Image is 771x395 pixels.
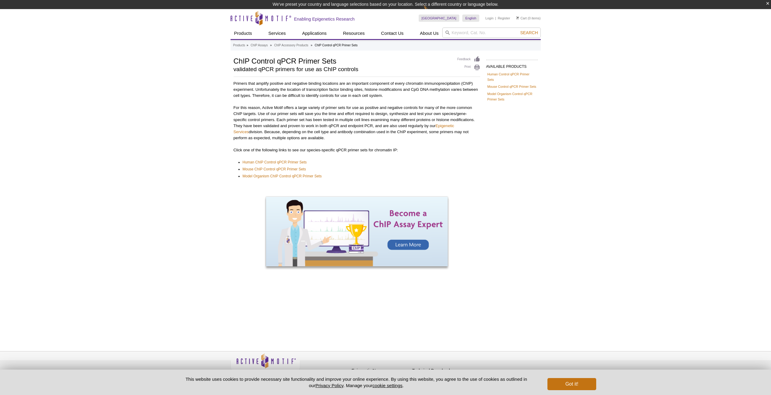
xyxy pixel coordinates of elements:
[462,15,479,22] a: English
[485,16,494,20] a: Login
[442,28,541,38] input: Keyword, Cat. No.
[516,16,527,20] a: Cart
[518,30,540,35] button: Search
[265,28,290,39] a: Services
[412,368,470,373] h4: Technical Downloads
[251,43,268,48] a: ChIP Assays
[266,197,448,266] img: Become a ChIP Assay Expert
[298,28,330,39] a: Applications
[547,378,596,390] button: Got it!
[516,16,519,19] img: Your Cart
[457,64,480,71] a: Print
[234,56,451,65] h1: ChIP Control qPCR Primer Sets
[487,71,537,82] a: Human Control qPCR Primer Sets
[233,43,245,48] a: Products
[315,44,358,47] li: ChIP Control qPCR Primer Sets
[498,16,510,20] a: Register
[486,60,538,71] h2: AVAILABLE PRODUCTS
[487,91,537,102] a: Model Organism Control qPCR Primer Sets
[294,16,355,22] h2: Enabling Epigenetics Research
[243,159,307,165] a: Human ChIP Control qPCR Primer Sets
[520,30,538,35] span: Search
[315,383,343,388] a: Privacy Policy
[231,28,256,39] a: Products
[487,84,536,89] a: Mouse Control qPCR Primer Sets
[234,105,480,141] p: For this reason, Active Motif offers a large variety of primer sets for use as positive and negat...
[377,28,407,39] a: Contact Us
[243,173,322,179] a: Model Organism ChIP Control qPCR Primer Sets
[495,15,496,22] li: |
[175,376,538,389] p: This website uses cookies to provide necessary site functionality and improve your online experie...
[473,362,518,375] table: Click to Verify - This site chose Symantec SSL for secure e-commerce and confidential communicati...
[234,81,480,99] p: Primers that amplify positive and negative binding locations are an important component of every ...
[457,56,480,63] a: Feedback
[247,44,248,47] li: »
[234,67,451,72] h2: validated qPCR primers for use as ChIP controls
[419,15,460,22] a: [GEOGRAPHIC_DATA]
[274,43,308,48] a: ChIP Accessory Products
[372,383,402,388] button: cookie settings
[352,368,409,373] h4: Epigenetic News
[234,147,480,153] p: Click one of the following links to see our species-specific qPCR primer sets for chromatin IP:
[424,5,440,19] img: Change Here
[231,351,300,376] img: Active Motif,
[243,166,306,172] a: Mouse ChIP Control qPCR Primer Sets
[339,28,368,39] a: Resources
[311,44,312,47] li: »
[303,367,327,376] a: Privacy Policy
[516,15,541,22] li: (0 items)
[416,28,442,39] a: About Us
[270,44,272,47] li: »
